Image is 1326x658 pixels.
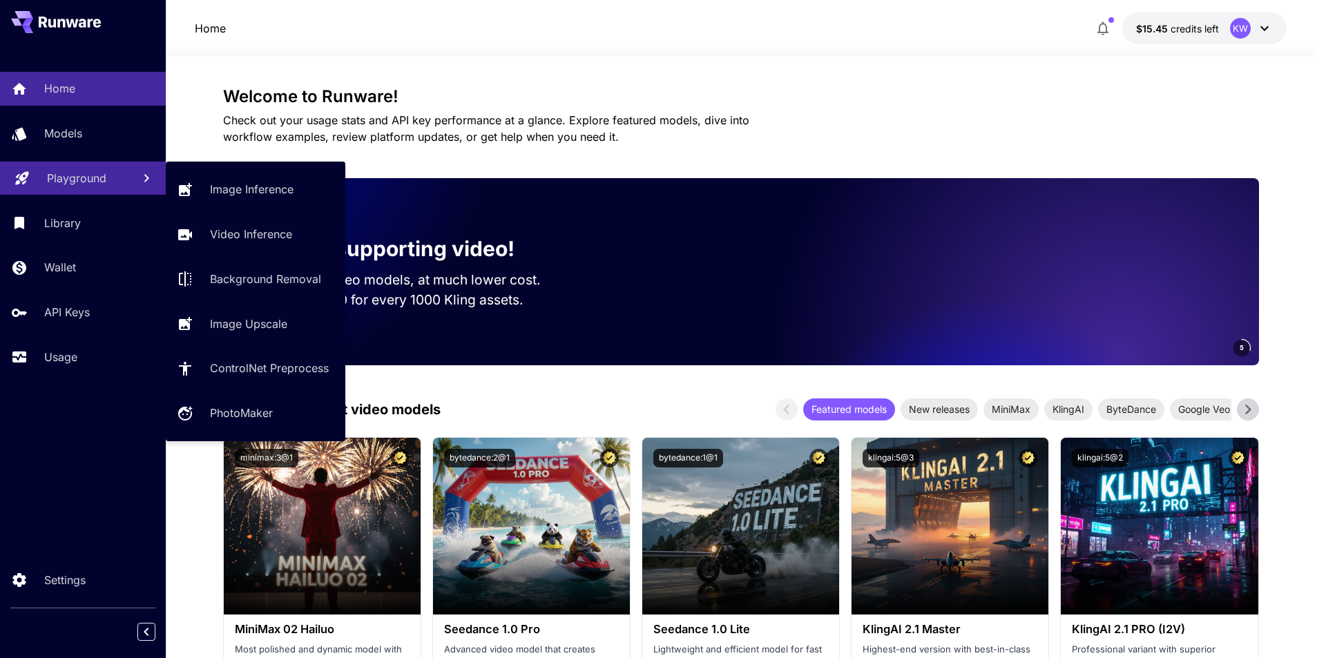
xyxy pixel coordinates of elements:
button: klingai:5@3 [863,449,919,467]
span: 5 [1240,342,1244,353]
p: Playground [47,170,106,186]
span: Check out your usage stats and API key performance at a glance. Explore featured models, dive int... [223,113,749,144]
span: Google Veo [1170,402,1238,416]
img: alt [852,438,1048,615]
div: $15.45251 [1136,21,1219,36]
h3: KlingAI 2.1 PRO (I2V) [1072,623,1247,636]
h3: Seedance 1.0 Lite [653,623,828,636]
h3: Welcome to Runware! [223,87,1259,106]
h3: KlingAI 2.1 Master [863,623,1037,636]
img: alt [1061,438,1258,615]
a: Video Inference [166,217,345,251]
button: $15.45251 [1122,12,1287,44]
span: MiniMax [983,402,1039,416]
button: Certified Model – Vetted for best performance and includes a commercial license. [1229,449,1247,467]
div: KW [1230,18,1251,39]
p: Save up to $500 for every 1000 Kling assets. [245,290,567,310]
p: Usage [44,349,77,365]
p: Image Upscale [210,316,287,332]
p: Now supporting video! [284,233,515,264]
span: credits left [1171,23,1219,35]
button: klingai:5@2 [1072,449,1128,467]
p: ControlNet Preprocess [210,360,329,376]
button: Certified Model – Vetted for best performance and includes a commercial license. [600,449,619,467]
button: bytedance:2@1 [444,449,515,467]
div: Collapse sidebar [148,619,166,644]
img: alt [433,438,630,615]
span: New releases [901,402,978,416]
span: KlingAI [1044,402,1093,416]
a: Image Inference [166,173,345,206]
a: PhotoMaker [166,396,345,430]
span: $15.45 [1136,23,1171,35]
p: Wallet [44,259,76,275]
span: Featured models [803,402,895,416]
p: Library [44,215,81,231]
p: Settings [44,572,86,588]
h3: MiniMax 02 Hailuo [235,623,410,636]
button: bytedance:1@1 [653,449,723,467]
p: Image Inference [210,181,294,197]
a: ControlNet Preprocess [166,351,345,385]
button: Certified Model – Vetted for best performance and includes a commercial license. [391,449,410,467]
button: Certified Model – Vetted for best performance and includes a commercial license. [809,449,828,467]
p: PhotoMaker [210,405,273,421]
span: ByteDance [1098,402,1164,416]
a: Background Removal [166,262,345,296]
button: Collapse sidebar [137,623,155,641]
p: Home [44,80,75,97]
nav: breadcrumb [195,20,226,37]
p: Video Inference [210,226,292,242]
img: alt [642,438,839,615]
p: API Keys [44,304,90,320]
a: Image Upscale [166,307,345,340]
img: alt [224,438,421,615]
p: Run the best video models, at much lower cost. [245,270,567,290]
button: Certified Model – Vetted for best performance and includes a commercial license. [1019,449,1037,467]
p: Models [44,125,82,142]
button: minimax:3@1 [235,449,298,467]
p: Home [195,20,226,37]
h3: Seedance 1.0 Pro [444,623,619,636]
p: Background Removal [210,271,321,287]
